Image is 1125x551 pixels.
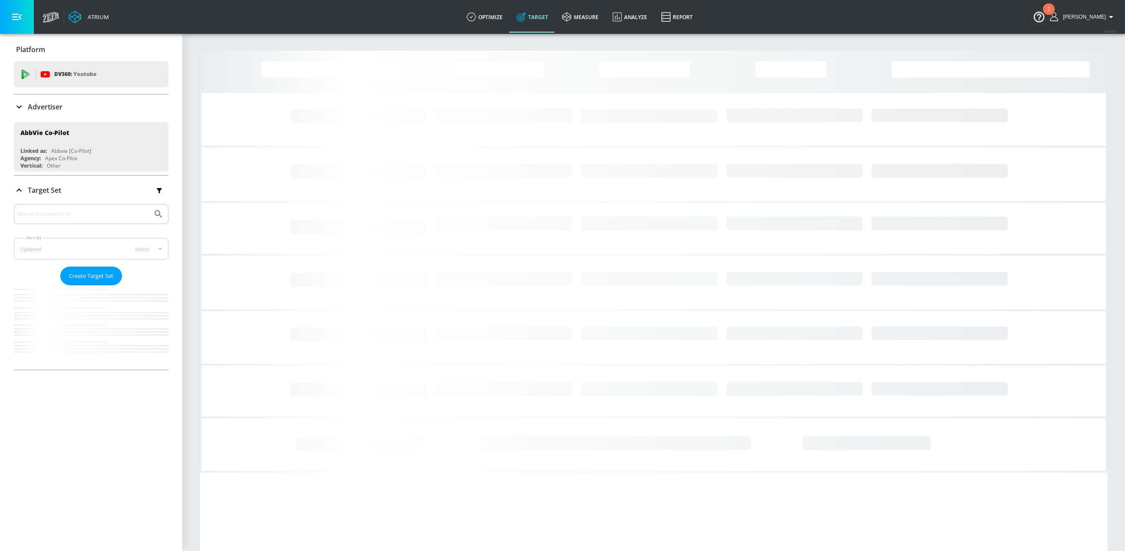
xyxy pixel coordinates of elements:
[14,37,168,62] div: Platform
[17,208,149,220] input: Search by name or Id
[45,155,77,162] div: Apex Co-Pilot
[28,185,61,195] p: Target Set
[47,162,61,169] div: Other
[20,155,41,162] div: Agency:
[1027,4,1051,29] button: Open Resource Center, 2 new notifications
[20,245,41,253] div: Updated
[20,162,43,169] div: Vertical:
[25,235,43,241] label: Sort By
[20,147,47,155] div: Linked as:
[16,45,45,54] p: Platform
[135,245,149,253] span: latest
[654,1,700,33] a: Report
[14,122,168,172] div: AbbVie Co-PilotLinked as:Abbvie [Co-Pilot]Agency:Apex Co-PilotVertical:Other
[51,147,91,155] div: Abbvie [Co-Pilot]
[460,1,510,33] a: optimize
[54,69,96,79] p: DV360:
[14,95,168,119] div: Advertiser
[14,204,168,370] div: Target Set
[510,1,555,33] a: Target
[1047,9,1050,20] div: 2
[1104,29,1116,33] span: v 4.24.0
[73,69,96,79] p: Youtube
[14,176,168,205] div: Target Set
[1059,14,1106,20] span: login as: shannon.belforti@zefr.com
[28,102,62,112] p: Advertiser
[20,129,69,137] div: AbbVie Co-Pilot
[1050,12,1116,22] button: [PERSON_NAME]
[555,1,605,33] a: measure
[84,13,109,21] div: Atrium
[69,271,113,281] span: Create Target Set
[14,61,168,87] div: DV360: Youtube
[605,1,654,33] a: Analyze
[14,285,168,370] nav: list of Target Set
[60,267,122,285] button: Create Target Set
[69,10,109,23] a: Atrium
